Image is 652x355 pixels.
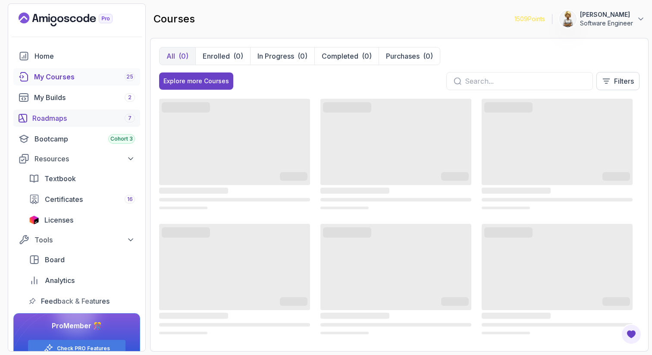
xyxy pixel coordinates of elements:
[482,313,551,319] span: ‌
[323,229,371,236] span: ‌
[233,51,243,61] div: (0)
[34,235,135,245] div: Tools
[602,174,630,181] span: ‌
[482,97,633,212] div: card loading ui
[320,188,389,194] span: ‌
[482,332,530,334] span: ‌
[320,313,389,319] span: ‌
[602,299,630,306] span: ‌
[44,173,76,184] span: Textbook
[386,51,420,61] p: Purchases
[320,97,471,212] div: card loading ui
[127,196,133,203] span: 16
[13,68,140,85] a: courses
[482,222,633,337] div: card loading ui
[126,73,133,80] span: 25
[159,222,310,337] div: card loading ui
[179,51,188,61] div: (0)
[482,99,633,185] span: ‌
[159,99,310,185] span: ‌
[162,229,210,236] span: ‌
[559,10,645,28] button: user profile image[PERSON_NAME]Software Engineer
[45,275,75,286] span: Analytics
[482,188,551,194] span: ‌
[484,104,533,111] span: ‌
[320,222,471,337] div: card loading ui
[560,11,576,27] img: user profile image
[159,198,310,201] span: ‌
[110,135,133,142] span: Cohort 3
[160,47,195,65] button: All(0)
[159,323,310,327] span: ‌
[441,174,469,181] span: ‌
[298,51,307,61] div: (0)
[320,323,471,327] span: ‌
[280,174,307,181] span: ‌
[19,13,132,26] a: Landing page
[482,323,633,327] span: ‌
[482,198,633,201] span: ‌
[596,72,639,90] button: Filters
[128,94,132,101] span: 2
[45,254,65,265] span: Board
[379,47,440,65] button: Purchases(0)
[13,89,140,106] a: builds
[13,151,140,167] button: Resources
[320,207,369,209] span: ‌
[159,207,207,209] span: ‌
[250,47,314,65] button: In Progress(0)
[166,51,175,61] p: All
[280,299,307,306] span: ‌
[322,51,358,61] p: Completed
[323,104,371,111] span: ‌
[13,47,140,65] a: home
[484,229,533,236] span: ‌
[257,51,294,61] p: In Progress
[24,251,140,268] a: board
[41,296,110,306] span: Feedback & Features
[580,10,633,19] p: [PERSON_NAME]
[159,332,207,334] span: ‌
[24,292,140,310] a: feedback
[44,215,73,225] span: Licenses
[32,113,135,123] div: Roadmaps
[34,154,135,164] div: Resources
[621,324,642,345] button: Open Feedback Button
[57,345,110,352] a: Check PRO Features
[320,224,471,310] span: ‌
[128,115,132,122] span: 7
[159,224,310,310] span: ‌
[24,272,140,289] a: analytics
[482,224,633,310] span: ‌
[154,12,195,26] h2: courses
[514,15,545,23] p: 1509 Points
[482,207,530,209] span: ‌
[362,51,372,61] div: (0)
[34,51,135,61] div: Home
[34,134,135,144] div: Bootcamp
[13,232,140,248] button: Tools
[159,72,233,90] button: Explore more Courses
[195,47,250,65] button: Enrolled(0)
[29,216,39,224] img: jetbrains icon
[159,97,310,212] div: card loading ui
[314,47,379,65] button: Completed(0)
[13,110,140,127] a: roadmaps
[423,51,433,61] div: (0)
[159,188,228,194] span: ‌
[34,92,135,103] div: My Builds
[13,130,140,148] a: bootcamp
[24,191,140,208] a: certificates
[163,77,229,85] div: Explore more Courses
[614,76,634,86] p: Filters
[24,211,140,229] a: licenses
[580,19,633,28] p: Software Engineer
[159,313,228,319] span: ‌
[320,99,471,185] span: ‌
[320,198,471,201] span: ‌
[203,51,230,61] p: Enrolled
[45,194,83,204] span: Certificates
[441,299,469,306] span: ‌
[162,104,210,111] span: ‌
